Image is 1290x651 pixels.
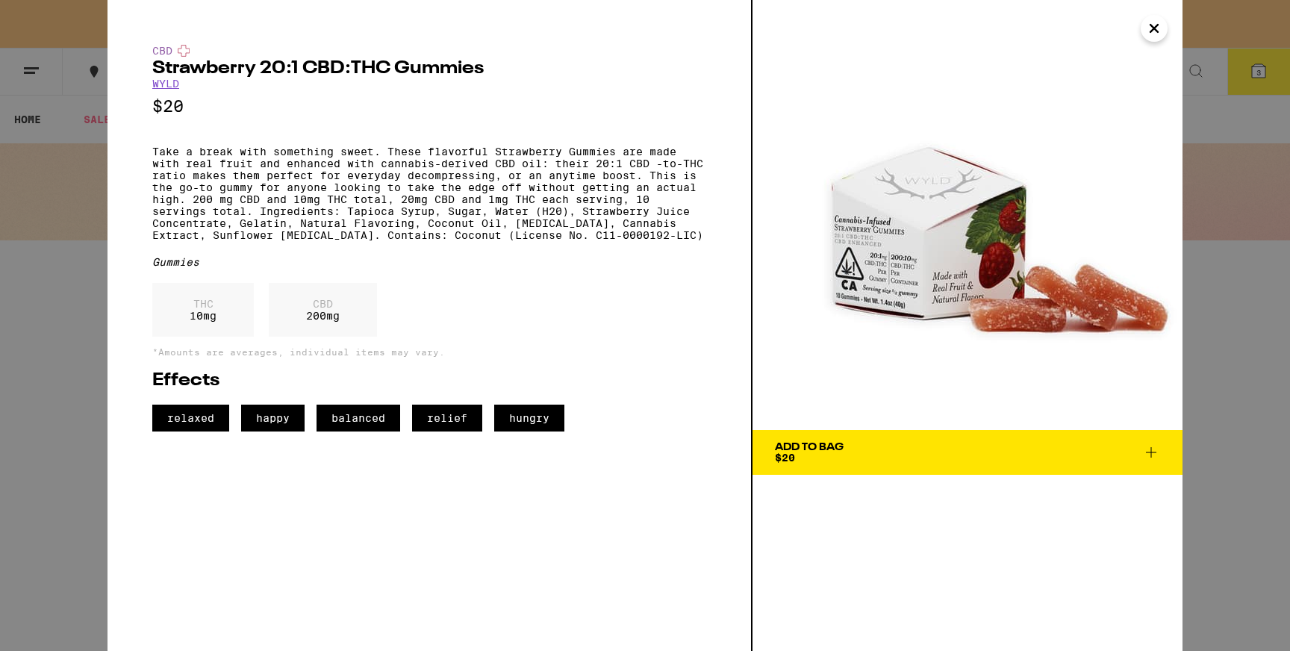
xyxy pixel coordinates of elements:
div: Add To Bag [775,442,844,452]
div: 200 mg [269,283,377,337]
div: Gummies [152,256,706,268]
div: CBD [152,45,706,57]
h2: Strawberry 20:1 CBD:THC Gummies [152,60,706,78]
p: $20 [152,97,706,116]
span: happy [241,405,305,432]
p: THC [190,298,216,310]
img: cbdColor.svg [178,45,190,57]
p: CBD [306,298,340,310]
span: hungry [494,405,564,432]
h2: Effects [152,372,706,390]
p: *Amounts are averages, individual items may vary. [152,347,706,357]
div: 10 mg [152,283,254,337]
button: Close [1141,15,1168,42]
button: Redirect to URL [1,1,815,108]
button: Add To Bag$20 [752,430,1182,475]
span: balanced [317,405,400,432]
span: relief [412,405,482,432]
span: Hi. Need any help? [9,10,107,22]
a: WYLD [152,78,179,90]
span: $20 [775,452,795,464]
span: relaxed [152,405,229,432]
p: Take a break with something sweet. These flavorful Strawberry Gummies are made with real fruit an... [152,146,706,241]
